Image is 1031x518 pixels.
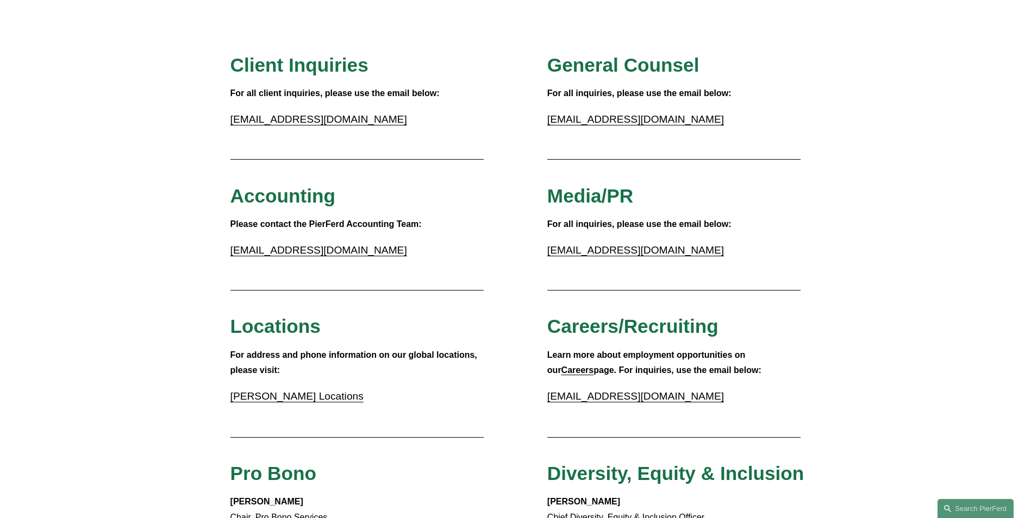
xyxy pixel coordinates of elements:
strong: [PERSON_NAME] [547,497,620,506]
span: Diversity, Equity & Inclusion [547,463,804,484]
a: [EMAIL_ADDRESS][DOMAIN_NAME] [230,113,407,125]
a: Search this site [938,499,1014,518]
strong: For address and phone information on our global locations, please visit: [230,350,480,375]
span: Locations [230,315,321,337]
span: Client Inquiries [230,54,368,75]
span: Accounting [230,185,336,206]
strong: For all inquiries, please use the email below: [547,89,732,98]
span: Careers/Recruiting [547,315,718,337]
span: Pro Bono [230,463,316,484]
strong: Please contact the PierFerd Accounting Team: [230,219,422,229]
strong: For all client inquiries, please use the email below: [230,89,440,98]
strong: page. For inquiries, use the email below: [593,365,761,375]
a: Careers [561,365,594,375]
a: [PERSON_NAME] Locations [230,390,364,402]
strong: For all inquiries, please use the email below: [547,219,732,229]
a: [EMAIL_ADDRESS][DOMAIN_NAME] [547,113,724,125]
strong: Learn more about employment opportunities on our [547,350,748,375]
a: [EMAIL_ADDRESS][DOMAIN_NAME] [547,244,724,256]
strong: [PERSON_NAME] [230,497,303,506]
a: [EMAIL_ADDRESS][DOMAIN_NAME] [547,390,724,402]
span: General Counsel [547,54,699,75]
span: Media/PR [547,185,633,206]
a: [EMAIL_ADDRESS][DOMAIN_NAME] [230,244,407,256]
